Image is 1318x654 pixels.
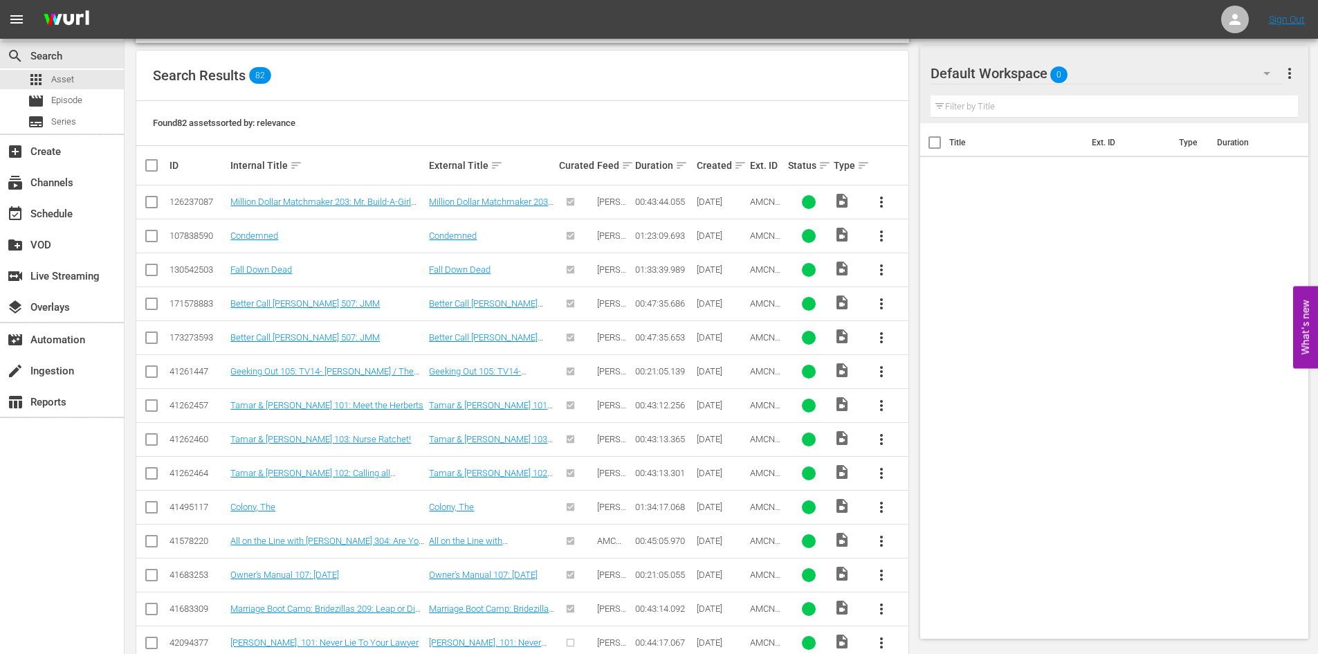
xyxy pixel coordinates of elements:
span: more_vert [873,431,890,448]
div: Curated [559,160,593,171]
span: [PERSON_NAME] Feed [597,298,627,329]
button: more_vert [865,219,898,253]
span: Episode [28,93,44,109]
div: 126237087 [170,197,226,207]
div: [DATE] [697,400,746,410]
button: more_vert [1281,57,1298,90]
span: AMCNVR0000005547 [750,400,780,431]
div: 41683253 [170,570,226,580]
button: Open Feedback Widget [1293,286,1318,368]
a: Tamar & [PERSON_NAME] 101: Meet the Herberts [230,400,423,410]
span: AMCNFL0000002788TV [750,502,784,533]
div: 00:47:35.686 [635,298,692,309]
a: Million Dollar Matchmaker 203: Mr. Build-A-Girl and The Basketball Wife [429,197,553,228]
a: Condemned [230,230,278,241]
span: [PERSON_NAME] Feed [597,570,627,601]
span: AMCNVR0000009718 [750,570,780,601]
a: Sign Out [1269,14,1305,25]
a: Colony, The [230,502,275,512]
div: [DATE] [697,536,746,546]
span: Search [7,48,24,64]
div: [DATE] [697,603,746,614]
span: Series [51,115,76,129]
div: [DATE] [697,434,746,444]
a: [PERSON_NAME]. 101: Never Lie To Your Lawyer [230,637,419,648]
img: ans4CAIJ8jUAAAAAAAAAAAAAAAAAAAAAAAAgQb4GAAAAAAAAAAAAAAAAAAAAAAAAJMjXAAAAAAAAAAAAAAAAAAAAAAAAgAT5G... [33,3,100,36]
button: more_vert [865,321,898,354]
div: 00:43:13.365 [635,434,692,444]
span: Video [834,260,850,277]
a: Owner's Manual 107: [DATE] [230,570,339,580]
div: 00:43:12.256 [635,400,692,410]
div: Feed [597,157,631,174]
span: Video [834,328,850,345]
span: Channels [7,174,24,191]
a: Colony, The [429,502,474,512]
span: [PERSON_NAME] Feed [597,468,627,499]
a: All on the Line with [PERSON_NAME] 304: Are You Going To Be a Loser Twice?" Korto: "You've Been a... [429,536,547,588]
span: Video [834,192,850,209]
div: Type [834,157,860,174]
span: [PERSON_NAME] Feed [597,502,627,533]
span: Video [834,498,850,514]
th: Type [1171,123,1209,162]
span: Video [834,599,850,616]
div: Internal Title [230,157,425,174]
span: Video [834,362,850,379]
span: Video [834,396,850,412]
a: Geeking Out 105: TV14- [PERSON_NAME] / The Flash / Star Trek 50th [230,366,419,387]
span: AMCNVR0000005549 [750,468,780,499]
span: AMC Presents ([PERSON_NAME] INGEST) [597,536,630,608]
div: [DATE] [697,637,746,648]
div: 01:34:17.068 [635,502,692,512]
span: Live Streaming [7,268,24,284]
span: VOD [7,237,24,253]
button: more_vert [865,423,898,456]
span: AMCNVR0000067428 [750,298,780,329]
span: Create [7,143,24,160]
div: Status [788,157,830,174]
div: 41262460 [170,434,226,444]
div: 107838590 [170,230,226,241]
a: Million Dollar Matchmaker 203: Mr. Build-A-Girl and The Basketball Wife [230,197,417,217]
span: sort [621,159,634,172]
span: more_vert [873,296,890,312]
span: Video [834,464,850,480]
span: [PERSON_NAME] Feed [597,230,627,262]
th: Title [949,123,1083,162]
span: more_vert [873,601,890,617]
span: Video [834,565,850,582]
a: Marriage Boot Camp: Bridezillas 209: Leap or Die Frying [230,603,421,624]
div: 41683309 [170,603,226,614]
div: [DATE] [697,264,746,275]
div: 01:33:39.989 [635,264,692,275]
button: more_vert [865,253,898,287]
a: All on the Line with [PERSON_NAME] 304: Are You Going To Be a Loser Twice?" Korto: "You've Been a... [230,536,424,567]
div: [DATE] [697,298,746,309]
a: Condemned [429,230,477,241]
span: sort [491,159,503,172]
a: Tamar & [PERSON_NAME] 102: Calling all Tamartians! [230,468,396,489]
span: sort [734,159,747,172]
span: AMCNFL0000005056TV [750,230,784,262]
span: Video [834,430,850,446]
div: 130542503 [170,264,226,275]
span: menu [8,11,25,28]
th: Ext. ID [1083,123,1171,162]
div: 171578883 [170,298,226,309]
div: 41578220 [170,536,226,546]
div: 00:21:05.055 [635,570,692,580]
button: more_vert [865,457,898,490]
a: Marriage Boot Camp: Bridezillas 209: Leap or Die Frying [429,603,554,624]
span: Automation [7,331,24,348]
span: Found 82 assets sorted by: relevance [153,118,295,128]
span: sort [818,159,831,172]
span: [PERSON_NAME] Feed [597,197,627,228]
div: ID [170,160,226,171]
div: 00:43:13.301 [635,468,692,478]
div: 41495117 [170,502,226,512]
div: 00:43:14.092 [635,603,692,614]
span: more_vert [1281,65,1298,82]
a: Tamar & [PERSON_NAME] 102: Calling all Tamartians! [429,468,553,489]
span: 0 [1050,60,1068,89]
